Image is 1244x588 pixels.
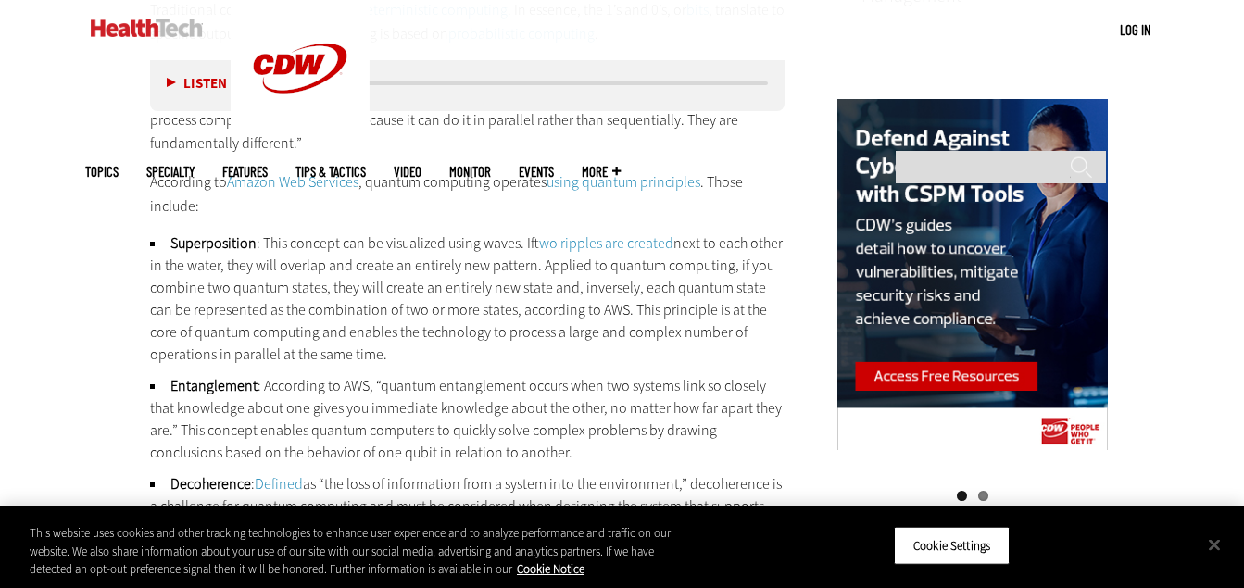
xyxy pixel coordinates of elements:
button: Close [1194,524,1235,565]
a: Log in [1120,21,1150,38]
a: CDW [231,122,370,142]
a: Defined [255,474,303,494]
a: Events [519,165,554,179]
a: MonITor [449,165,491,179]
li: : This concept can be visualized using waves. If next to each other in the water, they will overl... [150,232,785,366]
a: 2 [978,491,988,501]
a: More information about your privacy [517,561,584,577]
button: Cookie Settings [894,526,1010,565]
strong: Decoherence [170,474,251,494]
a: Video [394,165,421,179]
a: Features [222,165,268,179]
span: Specialty [146,165,195,179]
div: This website uses cookies and other tracking technologies to enhance user experience and to analy... [30,524,685,579]
li: : According to AWS, “quantum entanglement occurs when two systems link so closely that knowledge ... [150,375,785,464]
div: User menu [1120,20,1150,40]
span: More [582,165,621,179]
strong: Entanglement [170,376,258,395]
a: two ripples are created [539,233,673,253]
span: Topics [85,165,119,179]
a: Tips & Tactics [295,165,366,179]
a: 1 [957,491,967,501]
li: : as “the loss of information from a system into the environment,” decoherence is a challenge for... [150,473,785,540]
img: Home [91,19,203,37]
strong: Superposition [170,233,257,253]
img: cspm right rail [837,99,1108,454]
